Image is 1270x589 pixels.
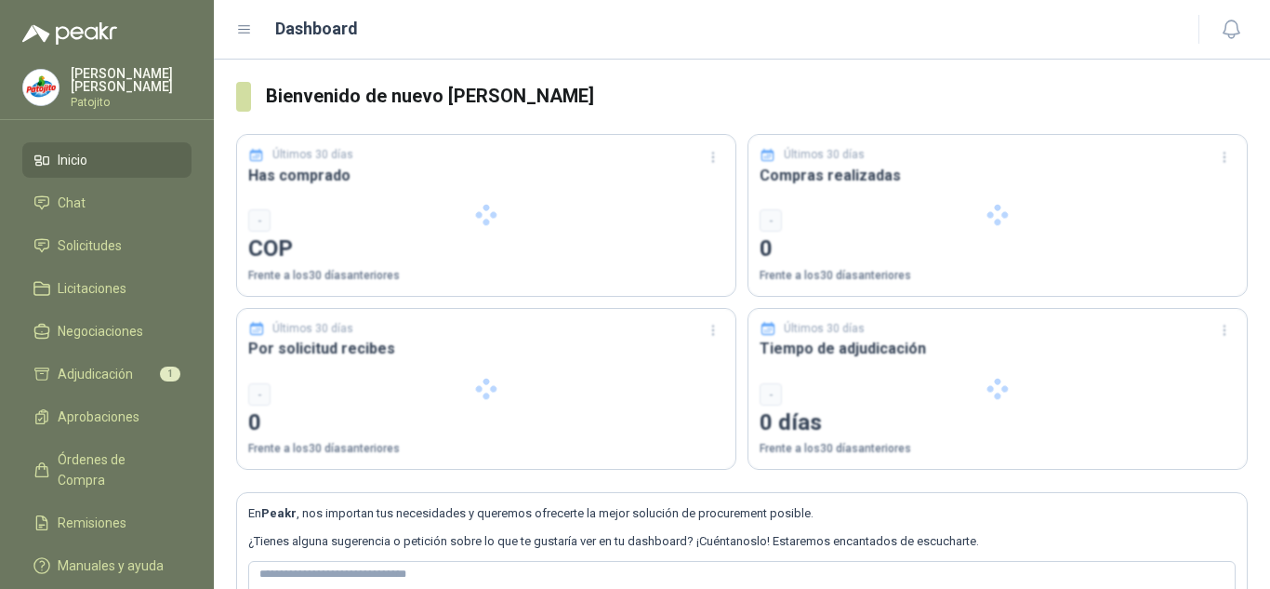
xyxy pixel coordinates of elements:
a: Adjudicación1 [22,356,192,392]
span: Negociaciones [58,321,143,341]
a: Remisiones [22,505,192,541]
span: Aprobaciones [58,407,139,427]
a: Chat [22,185,192,221]
span: Chat [58,193,86,213]
p: Patojito [71,97,192,108]
span: Manuales y ayuda [58,556,164,576]
p: En , nos importan tus necesidades y queremos ofrecerte la mejor solución de procurement posible. [248,504,1236,523]
a: Órdenes de Compra [22,442,192,498]
span: Licitaciones [58,278,126,299]
a: Aprobaciones [22,399,192,435]
img: Logo peakr [22,22,117,45]
a: Licitaciones [22,271,192,306]
img: Company Logo [23,70,59,105]
span: Inicio [58,150,87,170]
a: Inicio [22,142,192,178]
span: Órdenes de Compra [58,449,174,490]
h3: Bienvenido de nuevo [PERSON_NAME] [266,82,1248,111]
b: Peakr [261,506,297,520]
span: Remisiones [58,513,126,533]
a: Negociaciones [22,314,192,349]
p: ¿Tienes alguna sugerencia o petición sobre lo que te gustaría ver en tu dashboard? ¡Cuéntanoslo! ... [248,532,1236,551]
h1: Dashboard [275,16,358,42]
a: Solicitudes [22,228,192,263]
p: [PERSON_NAME] [PERSON_NAME] [71,67,192,93]
a: Manuales y ayuda [22,548,192,583]
span: Adjudicación [58,364,133,384]
span: 1 [160,367,180,382]
span: Solicitudes [58,235,122,256]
